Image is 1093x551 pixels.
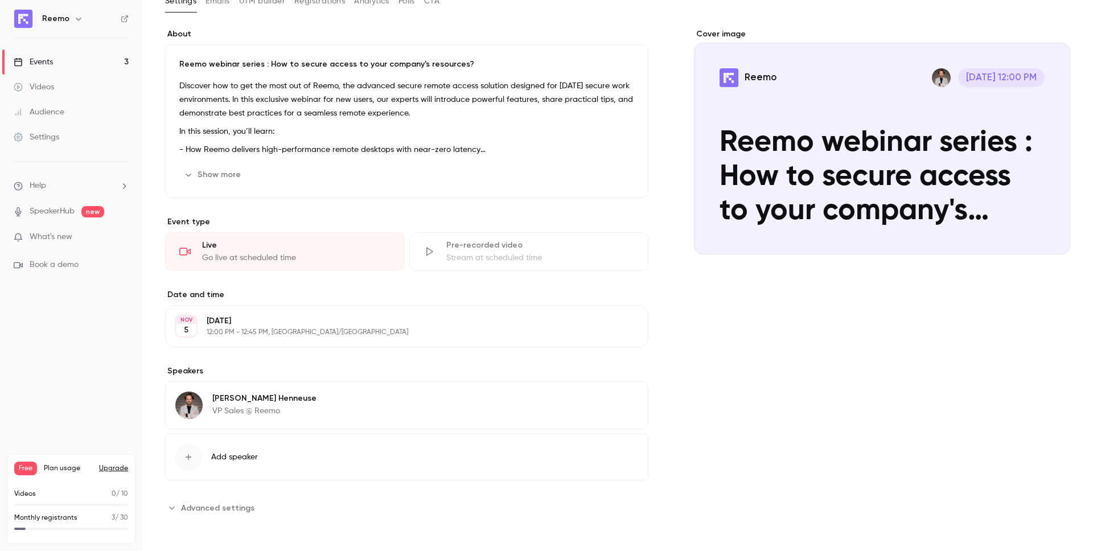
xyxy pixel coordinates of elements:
[207,315,588,327] p: [DATE]
[202,240,391,251] div: Live
[44,464,92,473] span: Plan usage
[446,252,635,264] div: Stream at scheduled time
[42,13,69,24] h6: Reemo
[30,180,46,192] span: Help
[165,434,648,480] button: Add speaker
[14,56,53,68] div: Events
[212,405,317,417] p: VP Sales @ Reemo
[112,515,115,521] span: 3
[165,381,648,429] div: Alexandre Henneuse[PERSON_NAME] HenneuseVP Sales @ Reemo
[14,106,64,118] div: Audience
[99,464,128,473] button: Upgrade
[176,316,196,324] div: NOV
[202,252,391,264] div: Go live at scheduled time
[30,231,72,243] span: What's new
[179,143,634,157] p: - How Reemo delivers high-performance remote desktops with near-zero latency
[165,289,648,301] label: Date and time
[694,28,1070,254] section: Cover image
[30,259,79,271] span: Book a demo
[81,206,104,217] span: new
[175,392,203,419] img: Alexandre Henneuse
[446,240,635,251] div: Pre-recorded video
[694,28,1070,40] label: Cover image
[14,462,37,475] span: Free
[112,489,128,499] p: / 10
[112,491,116,497] span: 0
[14,81,54,93] div: Videos
[179,59,634,70] p: Reemo webinar series : How to secure access to your company's resources?
[165,28,648,40] label: About
[30,205,75,217] a: SpeakerHub
[207,328,588,337] p: 12:00 PM - 12:45 PM, [GEOGRAPHIC_DATA]/[GEOGRAPHIC_DATA]
[184,324,188,336] p: 5
[165,232,405,271] div: LiveGo live at scheduled time
[179,166,248,184] button: Show more
[165,499,648,517] section: Advanced settings
[409,232,649,271] div: Pre-recorded videoStream at scheduled time
[14,131,59,143] div: Settings
[165,365,648,377] label: Speakers
[14,513,77,523] p: Monthly registrants
[14,489,36,499] p: Videos
[115,232,129,242] iframe: Noticeable Trigger
[14,10,32,28] img: Reemo
[14,180,129,192] li: help-dropdown-opener
[212,393,317,404] p: [PERSON_NAME] Henneuse
[112,513,128,523] p: / 30
[165,499,261,517] button: Advanced settings
[179,79,634,120] p: Discover how to get the most out of Reemo, the advanced secure remote access solution designed fo...
[179,125,634,138] p: In this session, you’ll learn:
[181,502,254,514] span: Advanced settings
[211,451,258,463] span: Add speaker
[165,216,648,228] p: Event type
